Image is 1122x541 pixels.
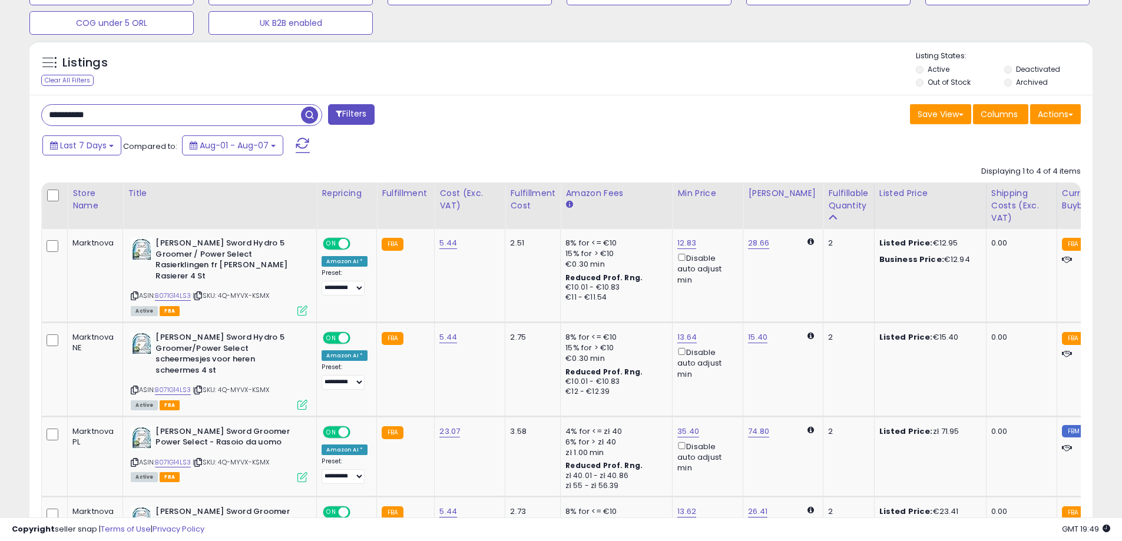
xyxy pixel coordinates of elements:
[439,187,500,212] div: Cost (Exc. VAT)
[131,472,158,482] span: All listings currently available for purchase on Amazon
[565,471,663,481] div: zł 40.01 - zł 40.86
[29,11,194,35] button: COG under 5 ORL
[123,141,177,152] span: Compared to:
[828,426,865,437] div: 2
[193,385,269,394] span: | SKU: 4Q-MYVX-KSMX
[565,343,663,353] div: 15% for > €10
[565,353,663,364] div: €0.30 min
[131,306,158,316] span: All listings currently available for purchase on Amazon
[182,135,283,155] button: Aug-01 - Aug-07
[60,140,107,151] span: Last 7 Days
[155,291,191,301] a: B071G14LS3
[991,332,1048,343] div: 0.00
[981,166,1081,177] div: Displaying 1 to 4 of 4 items
[510,332,551,343] div: 2.75
[1016,64,1060,74] label: Deactivated
[565,187,667,200] div: Amazon Fees
[160,306,180,316] span: FBA
[677,346,734,380] div: Disable auto adjust min
[879,426,977,437] div: zł 71.95
[1062,523,1110,535] span: 2025-08-15 19:49 GMT
[200,140,269,151] span: Aug-01 - Aug-07
[131,332,307,409] div: ASIN:
[991,238,1048,248] div: 0.00
[565,293,663,303] div: €11 - €11.54
[155,457,191,467] a: B071G14LS3
[101,523,151,535] a: Terms of Use
[208,11,373,35] button: UK B2B enabled
[879,187,981,200] div: Listed Price
[565,481,663,491] div: zł 55 - zł 56.39
[565,460,643,470] b: Reduced Prof. Rng.
[72,187,118,212] div: Store Name
[322,457,368,484] div: Preset:
[879,254,977,265] div: €12.94
[155,238,299,284] b: [PERSON_NAME] Sword Hydro 5 Groomer / Power Select Rasierklingen fr [PERSON_NAME] Rasierer 4 St
[677,237,696,249] a: 12.83
[565,377,663,387] div: €10.01 - €10.83
[439,506,457,517] a: 5.44
[565,437,663,447] div: 6% for > zł 40
[42,135,121,155] button: Last 7 Days
[510,187,555,212] div: Fulfillment Cost
[973,104,1028,124] button: Columns
[1062,332,1084,345] small: FBA
[677,251,734,286] div: Disable auto adjust min
[322,363,368,390] div: Preset:
[565,367,643,377] b: Reduced Prof. Rng.
[565,200,572,210] small: Amazon Fees.
[879,506,933,517] b: Listed Price:
[565,447,663,458] div: zł 1.00 min
[981,108,1018,120] span: Columns
[879,332,977,343] div: €15.40
[565,259,663,270] div: €0.30 min
[828,238,865,248] div: 2
[439,237,457,249] a: 5.44
[12,524,204,535] div: seller snap | |
[828,187,869,212] div: Fulfillable Quantity
[928,64,949,74] label: Active
[131,238,307,314] div: ASIN:
[879,426,933,437] b: Listed Price:
[131,426,153,450] img: 51nJUVHwX7L._SL40_.jpg
[325,239,339,249] span: ON
[322,269,368,296] div: Preset:
[160,472,180,482] span: FBA
[155,426,299,451] b: [PERSON_NAME] Sword Groomer Power Select - Rasoio da uomo
[155,385,191,395] a: B071G14LS3
[439,426,460,437] a: 23.07
[62,55,108,71] h5: Listings
[41,75,94,86] div: Clear All Filters
[349,333,368,343] span: OFF
[677,331,697,343] a: 13.64
[349,239,368,249] span: OFF
[72,332,114,353] div: Marktnova NE
[131,332,153,356] img: 51nJUVHwX7L._SL40_.jpg
[349,427,368,437] span: OFF
[748,506,767,517] a: 26.41
[748,426,769,437] a: 74.80
[439,331,457,343] a: 5.44
[677,506,696,517] a: 13.62
[879,237,933,248] b: Listed Price:
[128,187,312,200] div: Title
[748,187,818,200] div: [PERSON_NAME]
[322,350,368,361] div: Amazon AI *
[153,523,204,535] a: Privacy Policy
[1062,238,1084,251] small: FBA
[510,238,551,248] div: 2.51
[879,331,933,343] b: Listed Price:
[1016,77,1048,87] label: Archived
[565,283,663,293] div: €10.01 - €10.83
[382,187,429,200] div: Fulfillment
[677,426,699,437] a: 35.40
[328,104,374,125] button: Filters
[322,444,368,455] div: Amazon AI *
[325,427,339,437] span: ON
[928,77,971,87] label: Out of Stock
[72,426,114,447] div: Marktnova PL
[677,440,734,474] div: Disable auto adjust min
[565,248,663,259] div: 15% for > €10
[910,104,971,124] button: Save View
[565,426,663,437] div: 4% for <= zł 40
